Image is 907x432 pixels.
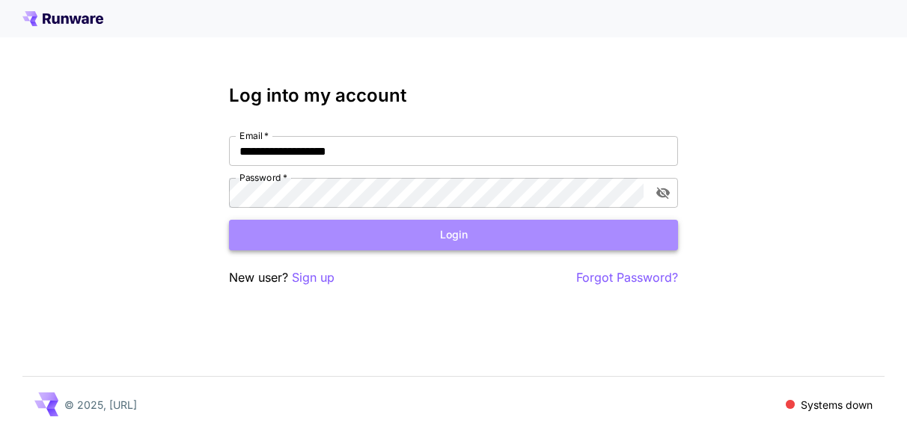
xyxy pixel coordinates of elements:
button: Forgot Password? [576,268,678,287]
button: Sign up [292,268,335,287]
p: New user? [229,268,335,287]
button: Login [229,220,678,250]
label: Password [239,171,287,184]
h3: Log into my account [229,85,678,106]
p: © 2025, [URL] [64,397,137,413]
button: toggle password visibility [650,179,677,206]
label: Email [239,129,269,142]
p: Systems down [801,397,873,413]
